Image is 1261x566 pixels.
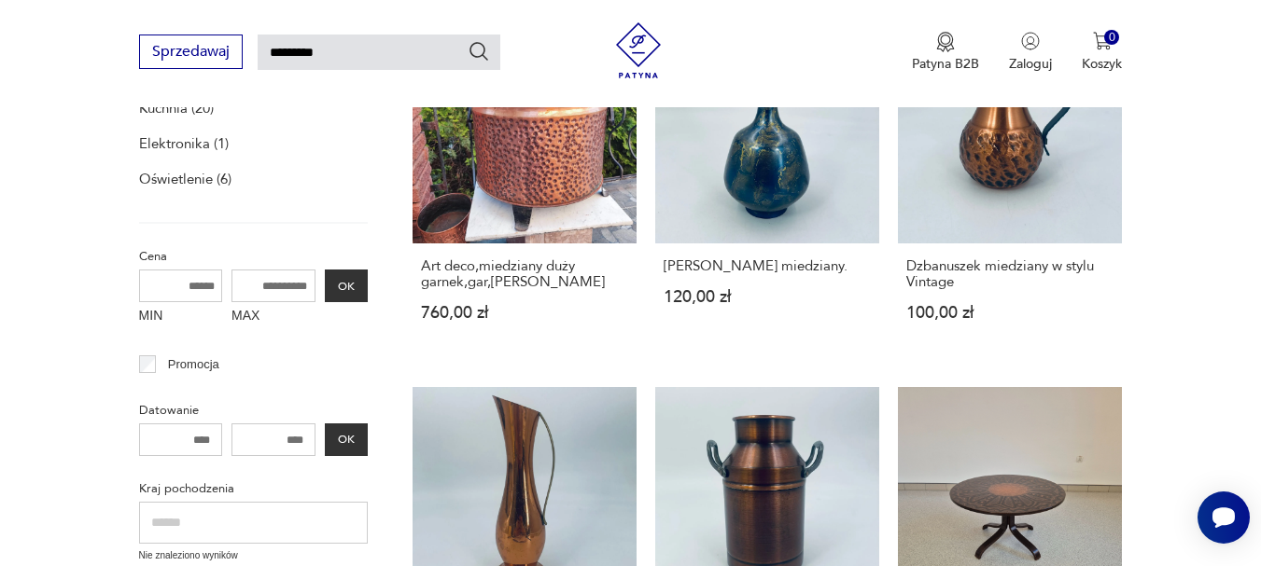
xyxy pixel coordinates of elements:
button: Patyna B2B [912,32,979,73]
p: Zaloguj [1009,55,1052,73]
h3: Art deco,miedziany duży garnek,gar,[PERSON_NAME] [421,258,628,290]
button: OK [325,269,368,302]
a: Elektronika (1) [139,131,229,157]
h3: [PERSON_NAME] miedziany. [664,258,871,274]
p: 100,00 zł [906,305,1114,321]
p: Nie znaleziono wyników [139,548,368,563]
a: Art deco,miedziany duży garnek,gar,saganArt deco,miedziany duży garnek,gar,[PERSON_NAME]760,00 zł [413,20,637,357]
label: MAX [231,302,315,332]
h3: Dzbanuszek miedziany w stylu Vintage [906,258,1114,290]
img: Ikona koszyka [1093,32,1112,50]
p: 120,00 zł [664,289,871,305]
p: Koszyk [1082,55,1122,73]
a: Dzbanuszek miedziany w stylu VintageDzbanuszek miedziany w stylu Vintage100,00 zł [898,20,1122,357]
a: Oświetlenie (6) [139,166,231,192]
button: Szukaj [468,40,490,62]
p: Patyna B2B [912,55,979,73]
img: Ikona medalu [936,32,955,52]
button: Zaloguj [1009,32,1052,73]
iframe: Smartsupp widget button [1198,491,1250,544]
a: Ikona medaluPatyna B2B [912,32,979,73]
a: Sprzedawaj [139,47,243,60]
button: Sprzedawaj [139,35,243,69]
img: Ikonka użytkownika [1021,32,1040,50]
p: Promocja [168,354,219,375]
p: Datowanie [139,400,368,421]
button: OK [325,423,368,456]
p: Cena [139,246,368,267]
div: 0 [1104,30,1120,46]
a: Wazon Japoński miedziany.[PERSON_NAME] miedziany.120,00 zł [655,20,879,357]
button: 0Koszyk [1082,32,1122,73]
p: 760,00 zł [421,305,628,321]
p: Kraj pochodzenia [139,478,368,499]
a: Kuchnia (20) [139,95,214,121]
label: MIN [139,302,223,332]
img: Patyna - sklep z meblami i dekoracjami vintage [610,22,666,78]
